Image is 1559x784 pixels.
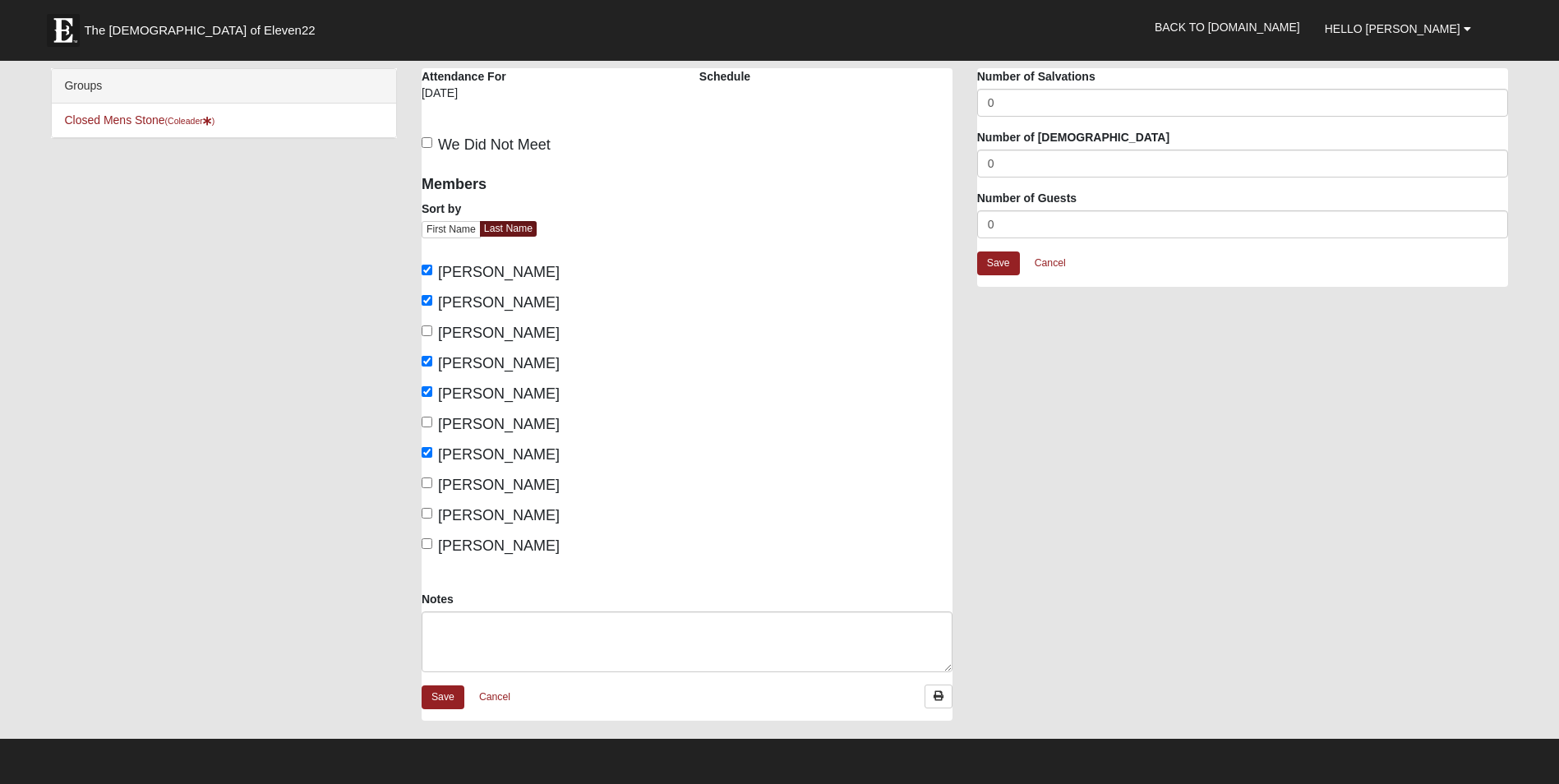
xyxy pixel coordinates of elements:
a: First Name [422,221,481,238]
a: Save [977,251,1020,275]
input: [PERSON_NAME] [422,325,432,336]
a: Cancel [1024,251,1077,276]
small: (Coleader ) [165,116,215,126]
input: [PERSON_NAME] [422,356,432,367]
span: [PERSON_NAME] [438,325,560,341]
a: Print Attendance Roster [925,685,952,708]
h4: Members [422,176,675,194]
label: Sort by [422,201,461,217]
span: [PERSON_NAME] [438,355,560,371]
div: Groups [52,69,396,104]
input: [PERSON_NAME] [422,538,432,549]
span: [PERSON_NAME] [438,264,560,280]
input: [PERSON_NAME] [422,386,432,397]
a: Back to [DOMAIN_NAME] [1142,7,1312,48]
label: Schedule [699,68,750,85]
span: [PERSON_NAME] [438,416,560,432]
input: [PERSON_NAME] [422,508,432,519]
span: [PERSON_NAME] [438,537,560,554]
label: Number of Salvations [977,68,1095,85]
span: [PERSON_NAME] [438,294,560,311]
span: The [DEMOGRAPHIC_DATA] of Eleven22 [84,22,315,39]
span: We Did Not Meet [438,136,551,153]
a: Hello [PERSON_NAME] [1312,8,1483,49]
span: Hello [PERSON_NAME] [1325,22,1460,35]
span: [PERSON_NAME] [438,385,560,402]
input: [PERSON_NAME] [422,447,432,458]
label: Number of [DEMOGRAPHIC_DATA] [977,129,1169,145]
a: Cancel [468,685,521,710]
a: Last Name [480,221,537,237]
label: Attendance For [422,68,506,85]
input: We Did Not Meet [422,137,432,148]
label: Number of Guests [977,190,1077,206]
a: The [DEMOGRAPHIC_DATA] of Eleven22 [39,6,367,47]
input: [PERSON_NAME] [422,477,432,488]
span: [PERSON_NAME] [438,477,560,493]
a: Save [422,685,464,709]
img: Eleven22 logo [47,14,80,47]
span: [PERSON_NAME] [438,446,560,463]
input: [PERSON_NAME] [422,417,432,427]
input: [PERSON_NAME] [422,295,432,306]
label: Notes [422,591,454,607]
span: [PERSON_NAME] [438,507,560,523]
div: [DATE] [422,85,536,113]
a: Closed Mens Stone(Coleader) [64,113,214,127]
input: [PERSON_NAME] [422,265,432,275]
